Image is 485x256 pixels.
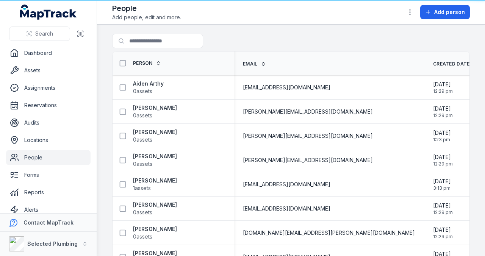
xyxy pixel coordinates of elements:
strong: [PERSON_NAME] [133,225,177,233]
span: [DATE] [433,105,453,112]
button: Add person [420,5,470,19]
a: [PERSON_NAME]0assets [133,128,177,144]
a: [PERSON_NAME]1assets [133,177,177,192]
span: [DATE] [433,226,453,234]
span: [DATE] [433,178,451,185]
span: 0 assets [133,87,152,95]
a: People [6,150,91,165]
a: Reservations [6,98,91,113]
span: [EMAIL_ADDRESS][DOMAIN_NAME] [243,181,330,188]
a: [PERSON_NAME]0assets [133,104,177,119]
span: 1:23 pm [433,137,451,143]
time: 2/13/2025, 1:23:00 PM [433,129,451,143]
span: 12:29 pm [433,88,453,94]
time: 1/14/2025, 12:29:42 PM [433,226,453,240]
span: [DATE] [433,202,453,209]
a: Person [133,60,161,66]
h2: People [112,3,181,14]
time: 1/14/2025, 12:29:42 PM [433,105,453,119]
a: [PERSON_NAME]0assets [133,153,177,168]
span: [PERSON_NAME][EMAIL_ADDRESS][DOMAIN_NAME] [243,156,373,164]
a: Assets [6,63,91,78]
span: 12:29 pm [433,209,453,215]
span: [DATE] [433,129,451,137]
strong: Selected Plumbing [27,240,78,247]
span: 0 assets [133,233,152,240]
span: 1 assets [133,184,151,192]
span: Person [133,60,153,66]
button: Search [9,27,70,41]
span: [EMAIL_ADDRESS][DOMAIN_NAME] [243,84,330,91]
a: Dashboard [6,45,91,61]
strong: [PERSON_NAME] [133,153,177,160]
a: Locations [6,133,91,148]
a: Email [243,61,266,67]
span: [DATE] [433,153,453,161]
a: Assignments [6,80,91,95]
strong: [PERSON_NAME] [133,177,177,184]
span: Created Date [433,61,470,67]
span: 12:29 pm [433,112,453,119]
span: 0 assets [133,160,152,168]
span: [DATE] [433,81,453,88]
span: 3:13 pm [433,185,451,191]
span: [PERSON_NAME][EMAIL_ADDRESS][DOMAIN_NAME] [243,132,373,140]
span: 12:29 pm [433,161,453,167]
time: 1/14/2025, 12:29:42 PM [433,202,453,215]
a: MapTrack [20,5,77,20]
a: Created Date [433,61,478,67]
span: 12:29 pm [433,234,453,240]
span: 0 assets [133,136,152,144]
span: Email [243,61,258,67]
span: Add person [434,8,465,16]
a: Aiden Arthy0assets [133,80,164,95]
a: Reports [6,185,91,200]
time: 1/14/2025, 12:29:42 PM [433,81,453,94]
span: Add people, edit and more. [112,14,181,21]
strong: [PERSON_NAME] [133,201,177,209]
span: 0 assets [133,112,152,119]
span: [PERSON_NAME][EMAIL_ADDRESS][DOMAIN_NAME] [243,108,373,116]
time: 2/28/2025, 3:13:20 PM [433,178,451,191]
a: Audits [6,115,91,130]
span: [EMAIL_ADDRESS][DOMAIN_NAME] [243,205,330,212]
span: [DOMAIN_NAME][EMAIL_ADDRESS][PERSON_NAME][DOMAIN_NAME] [243,229,415,237]
a: [PERSON_NAME]0assets [133,201,177,216]
strong: [PERSON_NAME] [133,104,177,112]
strong: Contact MapTrack [23,219,74,226]
a: [PERSON_NAME]0assets [133,225,177,240]
a: Forms [6,167,91,183]
time: 1/14/2025, 12:29:42 PM [433,153,453,167]
a: Alerts [6,202,91,217]
span: Search [35,30,53,37]
span: 0 assets [133,209,152,216]
strong: Aiden Arthy [133,80,164,87]
strong: [PERSON_NAME] [133,128,177,136]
